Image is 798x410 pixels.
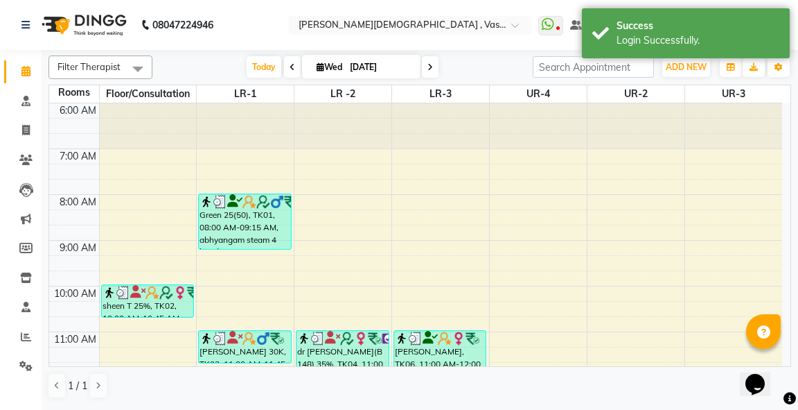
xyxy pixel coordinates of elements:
div: 6:00 AM [57,103,99,118]
b: 08047224946 [152,6,213,44]
span: Today [247,56,281,78]
span: LR-3 [392,85,489,103]
span: UR-4 [490,85,587,103]
span: UR-2 [587,85,684,103]
iframe: chat widget [740,355,784,396]
span: ADD NEW [666,62,707,72]
span: LR-1 [197,85,294,103]
button: ADD NEW [662,58,710,77]
div: 11:00 AM [51,332,99,347]
div: sheen T 25%, TK02, 10:00 AM-10:45 AM, abhyangam(L)+Potli(L) [102,285,193,317]
img: logo [35,6,130,44]
div: 10:00 AM [51,287,99,301]
div: Rooms [49,85,99,100]
div: 7:00 AM [57,149,99,164]
span: Floor/Consultation [100,85,197,103]
input: 2025-09-03 [346,57,415,78]
div: dr [PERSON_NAME](B 148) 35%, TK04, 11:00 AM-12:15 PM, Abhyangam+ steam 75 Min [296,331,388,385]
div: Login Successfully. [617,33,779,48]
span: LR -2 [294,85,391,103]
div: Green 25(50), TK01, 08:00 AM-09:15 AM, abhyangam steam 4 hand 2025 [199,194,290,249]
span: 1 / 1 [68,379,87,393]
div: 9:00 AM [57,241,99,255]
span: Wed [313,62,346,72]
div: Success [617,19,779,33]
div: 8:00 AM [57,195,99,210]
input: Search Appointment [533,56,654,78]
div: [PERSON_NAME], TK06, 11:00 AM-12:00 PM, Abhyangam+steam 60 Min [394,331,486,374]
span: UR-3 [685,85,782,103]
div: [PERSON_NAME] 30K, TK03, 11:00 AM-11:45 AM, [GEOGRAPHIC_DATA] [199,331,290,363]
span: Filter Therapist [57,61,121,72]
